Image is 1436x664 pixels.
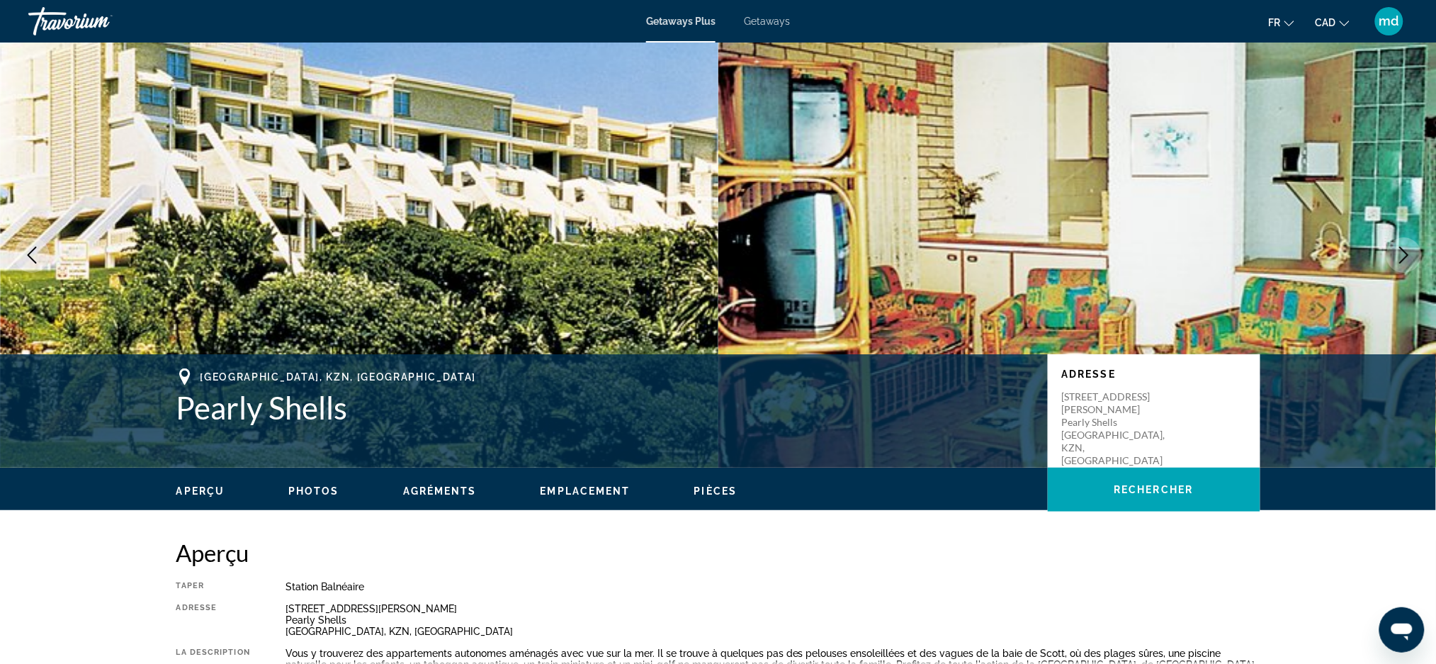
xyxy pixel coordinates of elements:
[1114,484,1194,495] span: Rechercher
[541,485,631,497] button: Emplacement
[176,603,250,637] div: Adresse
[1379,607,1425,653] iframe: Bouton de lancement de la fenêtre de messagerie
[285,581,1260,592] div: Station balnéaire
[285,603,1260,637] div: [STREET_ADDRESS][PERSON_NAME] Pearly Shells [GEOGRAPHIC_DATA], KZN, [GEOGRAPHIC_DATA]
[288,485,339,497] button: Photos
[694,485,737,497] button: Pièces
[176,485,225,497] button: Aperçu
[1371,6,1408,36] button: User Menu
[1316,12,1350,33] button: Change currency
[176,485,225,497] span: Aperçu
[288,485,339,497] span: Photos
[403,485,477,497] button: Agréments
[541,485,631,497] span: Emplacement
[694,485,737,497] span: Pièces
[14,237,50,273] button: Previous image
[744,16,790,27] a: Getaways
[176,539,1260,567] h2: Aperçu
[28,3,170,40] a: Travorium
[200,371,477,383] span: [GEOGRAPHIC_DATA], KZN, [GEOGRAPHIC_DATA]
[1062,368,1246,380] p: Adresse
[1316,17,1336,28] span: CAD
[403,485,477,497] span: Agréments
[1269,12,1294,33] button: Change language
[1386,237,1422,273] button: Next image
[1048,468,1260,512] button: Rechercher
[176,581,250,592] div: Taper
[1379,14,1399,28] span: md
[176,389,1034,426] h1: Pearly Shells
[1062,390,1175,467] p: [STREET_ADDRESS][PERSON_NAME] Pearly Shells [GEOGRAPHIC_DATA], KZN, [GEOGRAPHIC_DATA]
[1269,17,1281,28] span: fr
[646,16,716,27] a: Getaways Plus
